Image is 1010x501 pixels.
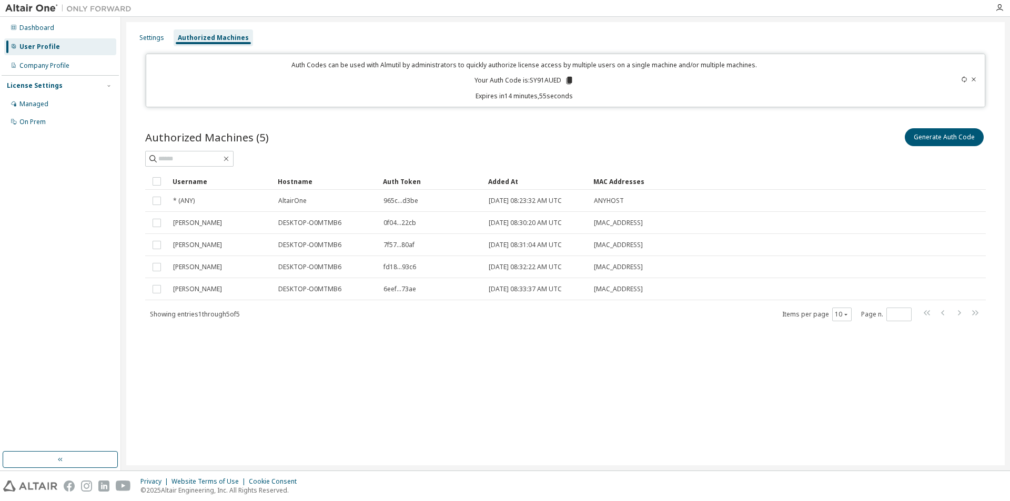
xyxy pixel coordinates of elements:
[383,263,416,271] span: fd18...93c6
[171,477,249,486] div: Website Terms of Use
[19,24,54,32] div: Dashboard
[145,130,269,145] span: Authorized Machines (5)
[278,219,341,227] span: DESKTOP-O0MTMB6
[139,34,164,42] div: Settings
[905,128,984,146] button: Generate Auth Code
[140,477,171,486] div: Privacy
[153,91,896,100] p: Expires in 14 minutes, 55 seconds
[383,219,416,227] span: 0f04...22cb
[593,173,875,190] div: MAC Addresses
[5,3,137,14] img: Altair One
[594,197,624,205] span: ANYHOST
[116,480,131,492] img: youtube.svg
[383,197,418,205] span: 965c...d3be
[489,285,562,293] span: [DATE] 08:33:37 AM UTC
[19,100,48,108] div: Managed
[98,480,109,492] img: linkedin.svg
[488,173,585,190] div: Added At
[278,285,341,293] span: DESKTOP-O0MTMB6
[594,285,643,293] span: [MAC_ADDRESS]
[3,480,57,492] img: altair_logo.svg
[278,241,341,249] span: DESKTOP-O0MTMB6
[489,197,562,205] span: [DATE] 08:23:32 AM UTC
[594,219,643,227] span: [MAC_ADDRESS]
[150,310,240,319] span: Showing entries 1 through 5 of 5
[153,60,896,69] p: Auth Codes can be used with Almutil by administrators to quickly authorize license access by mult...
[278,263,341,271] span: DESKTOP-O0MTMB6
[594,241,643,249] span: [MAC_ADDRESS]
[383,241,415,249] span: 7f57...80af
[173,241,222,249] span: [PERSON_NAME]
[489,263,562,271] span: [DATE] 08:32:22 AM UTC
[383,285,416,293] span: 6eef...73ae
[7,81,63,90] div: License Settings
[474,76,574,85] p: Your Auth Code is: SY91AUED
[489,241,562,249] span: [DATE] 08:31:04 AM UTC
[19,118,46,126] div: On Prem
[782,308,852,321] span: Items per page
[19,62,69,70] div: Company Profile
[173,219,222,227] span: [PERSON_NAME]
[178,34,249,42] div: Authorized Machines
[278,173,375,190] div: Hostname
[383,173,480,190] div: Auth Token
[173,173,269,190] div: Username
[173,285,222,293] span: [PERSON_NAME]
[861,308,912,321] span: Page n.
[64,480,75,492] img: facebook.svg
[489,219,562,227] span: [DATE] 08:30:20 AM UTC
[19,43,60,51] div: User Profile
[81,480,92,492] img: instagram.svg
[173,263,222,271] span: [PERSON_NAME]
[835,310,849,319] button: 10
[278,197,307,205] span: AltairOne
[173,197,195,205] span: * (ANY)
[140,486,303,495] p: © 2025 Altair Engineering, Inc. All Rights Reserved.
[249,477,303,486] div: Cookie Consent
[594,263,643,271] span: [MAC_ADDRESS]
